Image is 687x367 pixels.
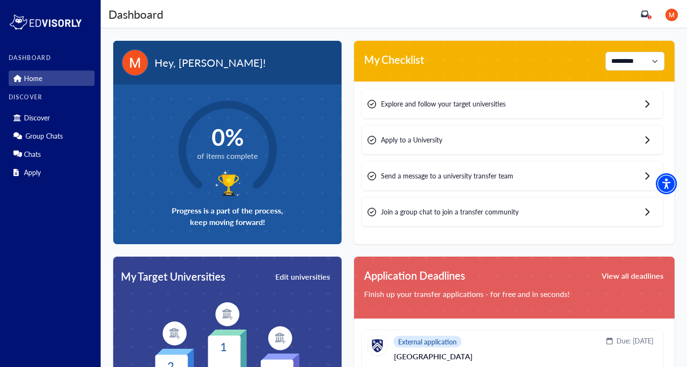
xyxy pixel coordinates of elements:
[121,269,225,284] span: My Target Universities
[656,173,677,194] div: Accessibility Menu
[9,165,95,180] div: Apply
[163,321,187,345] img: item-logo
[616,336,653,346] span: Due: [DATE]
[364,268,465,284] span: Application Deadlines
[9,146,95,162] div: Chats
[172,205,283,228] span: Progress is a part of the process, keep moving forward!
[605,52,664,71] select: Single select
[24,114,50,122] p: Discover
[154,55,266,71] span: Hey, [PERSON_NAME]!
[197,123,258,150] span: 0%
[381,171,513,181] span: Send a message to a university transfer team
[665,9,678,21] img: image
[274,270,331,284] button: Edit universities
[213,168,241,198] img: trophy-icon
[381,135,442,145] span: Apply to a University
[641,10,649,18] a: 1
[108,5,163,23] div: Dashboard
[268,326,292,350] img: item-logo
[364,52,424,71] span: My Checklist
[649,15,651,20] span: 1
[24,150,41,158] p: Chats
[122,49,148,76] img: profile
[381,99,506,109] span: Explore and follow your target universities
[197,150,258,162] span: of items complete
[9,128,95,143] div: Group Chats
[220,338,227,355] text: 1
[9,55,95,61] label: DASHBOARD
[398,339,457,344] span: External application
[24,168,41,177] p: Apply
[9,94,95,101] label: DISCOVER
[215,302,239,326] img: item-logo
[364,288,664,300] p: Finish up your transfer applications - for free and in seconds!
[25,132,63,140] p: Group Chats
[367,336,387,355] img: Rice University
[24,74,42,83] p: Home
[9,12,83,32] img: logo
[9,71,95,86] div: Home
[9,110,95,125] div: Discover
[601,268,664,284] button: View all deadlines
[381,207,519,217] span: Join a group chat to join a transfer community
